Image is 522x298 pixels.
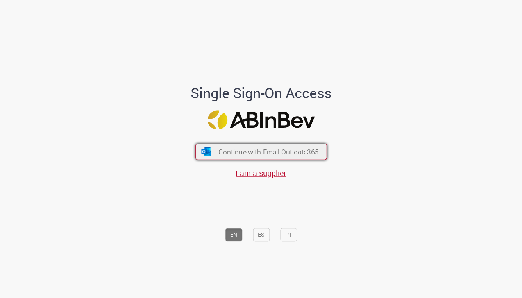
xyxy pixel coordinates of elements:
button: ES [253,228,270,241]
h1: Single Sign-On Access [153,86,370,101]
button: ícone Azure/Microsoft 360 Continue with Email Outlook 365 [195,144,327,160]
a: I am a supplier [236,168,286,179]
button: PT [280,228,297,241]
button: EN [225,228,242,241]
img: ícone Azure/Microsoft 360 [200,147,212,156]
img: Logo ABInBev [207,110,315,129]
span: Continue with Email Outlook 365 [218,147,319,156]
